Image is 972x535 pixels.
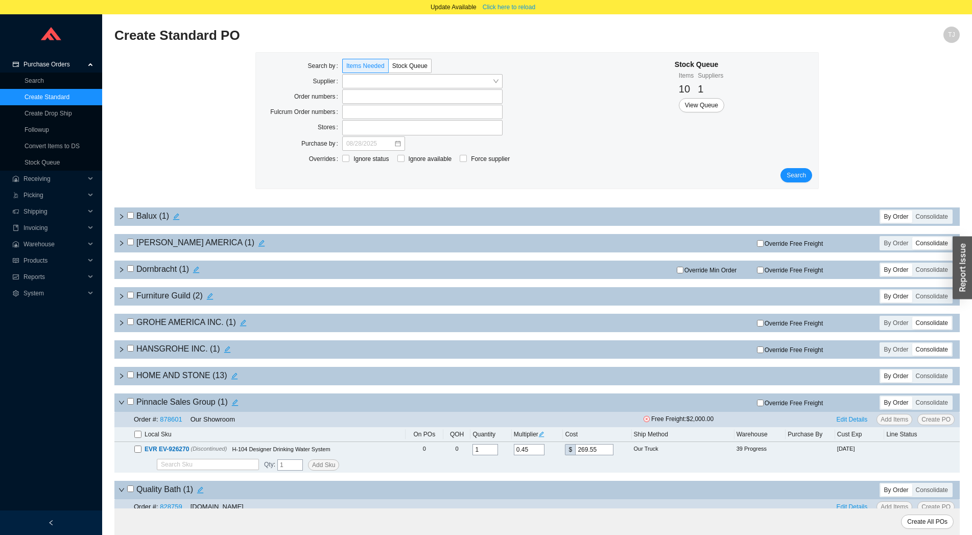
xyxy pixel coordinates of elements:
td: 0 [406,442,443,457]
span: EVR EV-926270 [145,446,189,453]
span: edit [255,240,268,247]
span: Override Free Freight [765,241,823,247]
span: fund [12,274,19,280]
th: Quantity [470,427,511,442]
label: Purchase by [301,136,342,151]
label: Search by [308,59,342,73]
h2: Create Standard PO [114,27,748,44]
span: right [118,373,125,379]
span: down [118,400,125,406]
div: Suppliers [698,71,723,81]
span: Override Free Freight [765,347,823,353]
h4: Pinnacle Sales Group [127,396,242,410]
span: Create All POs [907,517,947,527]
span: edit [189,266,203,273]
span: Purchase Orders [23,56,85,73]
span: Qty [264,461,274,468]
button: edit [254,236,269,250]
label: Overrides [309,152,342,166]
input: Override Free Freight [757,320,764,327]
button: Add Items [876,414,912,425]
span: right [118,346,125,353]
input: Override Free Freight [757,240,764,247]
th: On POs [406,427,443,442]
button: Add Sku [308,459,339,471]
span: Free Freight: [644,414,725,425]
span: ( 13 ) [212,371,227,380]
h4: Furniture Guild [127,289,217,304]
label: Fulcrum Order numbers [270,105,342,119]
div: Consolidate [912,237,952,249]
span: Override Free Freight [765,267,823,273]
div: Consolidate [912,290,952,303]
a: Search [25,77,44,84]
div: By Order [881,237,912,249]
label: Stores [318,120,342,134]
span: H-104 Designer Drinking Water System [232,446,330,452]
h4: GROHE AMERICA INC. [127,316,250,330]
button: edit [169,210,183,224]
span: Receiving [23,171,85,187]
div: Consolidate [912,211,952,223]
button: edit [228,396,242,410]
span: edit [236,319,250,327]
div: Consolidate [912,317,952,329]
button: edit [236,316,250,330]
span: edit [221,346,234,353]
a: Convert Items to DS [25,143,80,150]
span: Warehouse [23,236,85,252]
th: Cost [563,427,631,442]
a: Create Standard [25,94,69,101]
div: $ [565,444,575,455]
div: By Order [881,317,912,329]
label: Order numbers [294,89,342,104]
input: Override Free Freight [757,267,764,273]
h4: HOME AND STONE [127,369,242,383]
div: Stock Queue [675,59,724,71]
div: Consolidate [912,484,952,496]
span: edit [203,293,217,300]
span: ( 1 ) [159,212,169,220]
a: Create Drop Ship [25,110,72,117]
span: right [118,214,125,220]
span: ( 2 ) [193,291,203,300]
div: By Order [881,370,912,382]
div: Consolidate [912,370,952,382]
th: Ship Method [632,427,734,442]
a: Followup [25,126,49,133]
span: book [12,225,19,231]
span: ( 1 ) [245,238,255,247]
span: edit [170,213,183,220]
a: 828759 [160,503,182,510]
span: Override Free Freight [765,320,823,327]
span: Override Free Freight [765,400,823,406]
button: edit [193,483,207,497]
div: By Order [881,290,912,303]
i: (Discontinued) [191,446,227,452]
span: left [48,520,54,526]
span: edit [538,431,544,437]
span: credit-card [12,61,19,67]
span: Invoicing [23,220,85,236]
input: Override Min Order [677,267,683,273]
span: 10 [679,83,690,95]
span: TJ [948,27,955,43]
div: By Order [881,397,912,409]
span: [DOMAIN_NAME] [191,503,244,510]
td: 0 [443,442,471,457]
button: edit [227,369,242,383]
input: 08/28/2025 [346,138,394,149]
span: Ignore status [349,154,393,164]
span: Ignore available [405,154,456,164]
button: edit [203,289,217,304]
span: Edit Details [837,502,868,512]
span: Edit Details [837,414,868,425]
th: Warehouse [734,427,786,442]
td: Our Truck [632,442,734,457]
span: Local Sku [145,429,172,439]
input: 1 [277,459,303,471]
span: Shipping [23,203,85,220]
input: Override Free Freight [757,346,764,353]
span: Order #: [134,415,158,423]
span: ( 1 ) [183,485,194,494]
